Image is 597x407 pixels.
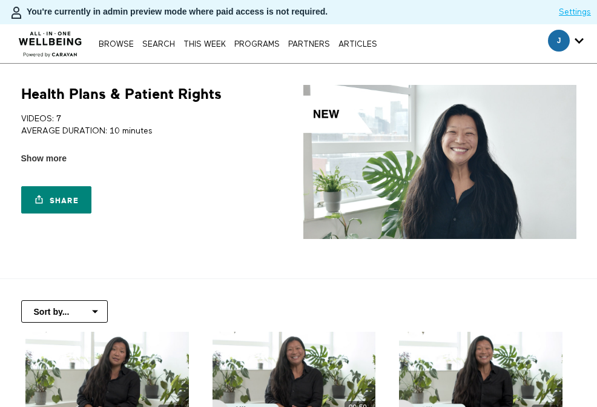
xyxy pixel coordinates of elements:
[21,186,91,214] a: Share
[96,41,137,49] a: Browse
[335,41,380,49] a: ARTICLES
[231,41,283,49] a: PROGRAMS
[539,24,593,63] div: Secondary
[21,152,67,165] span: Show more
[21,113,294,138] p: VIDEOS: 7 AVERAGE DURATION: 10 minutes
[285,41,333,49] a: PARTNERS
[303,85,576,239] img: Health Plans & Patient Rights
[180,41,229,49] a: THIS WEEK
[139,41,178,49] a: Search
[96,38,380,50] nav: Primary
[9,5,24,20] img: person-bdfc0eaa9744423c596e6e1c01710c89950b1dff7c83b5d61d716cfd8139584f.svg
[559,6,591,18] a: Settings
[21,85,222,104] h1: Health Plans & Patient Rights
[14,22,87,59] img: CARAVAN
